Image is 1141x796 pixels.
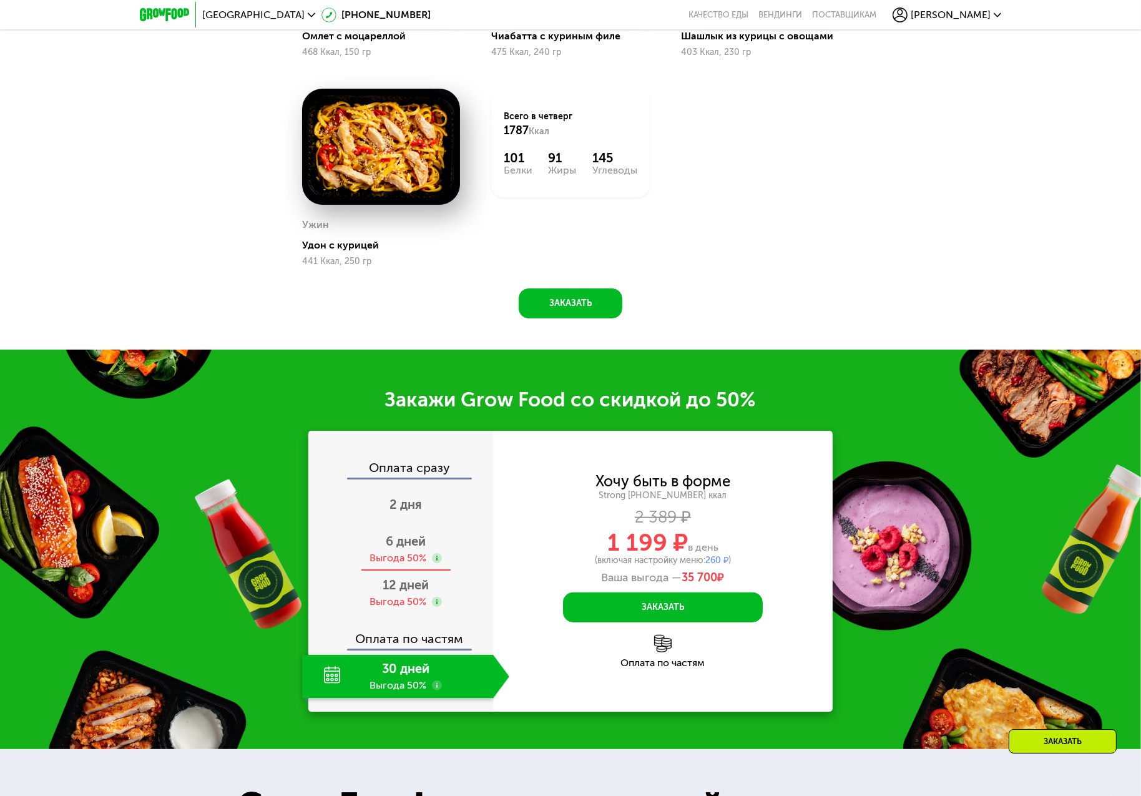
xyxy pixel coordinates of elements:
span: 6 дней [386,534,426,549]
span: в день [688,541,718,553]
span: [GEOGRAPHIC_DATA] [202,10,305,20]
a: [PHONE_NUMBER] [321,7,431,22]
div: (включая настройку меню: ) [493,556,833,565]
span: 1787 [504,124,529,137]
div: Ужин [302,215,329,234]
div: 91 [548,150,576,165]
span: 1 199 ₽ [607,528,688,557]
div: Заказать [1009,729,1117,754]
img: l6xcnZfty9opOoJh.png [654,635,672,652]
span: 2 дня [389,497,422,512]
div: Шашлык из курицы с овощами [681,30,849,42]
div: 2 389 ₽ [493,511,833,524]
div: Углеводы [592,165,637,175]
div: поставщикам [812,10,876,20]
div: Чиабатта с куриным филе [491,30,659,42]
div: 475 Ккал, 240 гр [491,47,649,57]
div: 145 [592,150,637,165]
div: Хочу быть в форме [595,474,730,488]
div: Оплата по частям [310,620,493,649]
button: Заказать [519,288,622,318]
div: Выгода 50% [370,595,427,609]
div: Оплата по частям [493,658,833,668]
div: Выгода 50% [370,551,427,565]
a: Вендинги [758,10,802,20]
div: Strong [PHONE_NUMBER] ккал [493,490,833,501]
div: Всего в четверг [504,111,637,138]
div: Оплата сразу [310,449,493,478]
span: ₽ [682,571,725,585]
div: 441 Ккал, 250 гр [302,257,460,267]
span: 35 700 [682,571,718,584]
button: Заказать [563,592,763,622]
div: 468 Ккал, 150 гр [302,47,460,57]
div: Омлет с моцареллой [302,30,470,42]
div: Белки [504,165,532,175]
span: Ккал [529,126,549,137]
div: Удон с курицей [302,239,470,252]
span: 12 дней [383,577,429,592]
span: [PERSON_NAME] [911,10,991,20]
div: 403 Ккал, 230 гр [681,47,839,57]
span: 260 ₽ [705,555,728,566]
div: Жиры [548,165,576,175]
div: Ваша выгода — [493,571,833,585]
div: 101 [504,150,532,165]
a: Качество еды [688,10,748,20]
